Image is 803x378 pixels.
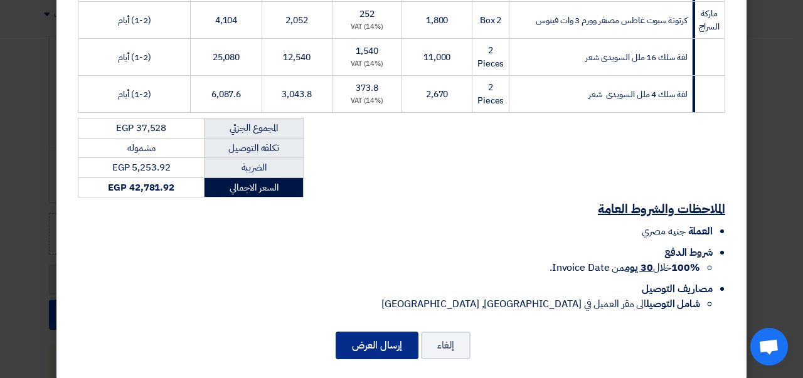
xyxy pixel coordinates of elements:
[585,51,687,64] span: لفة سلك 16 ملل السويدى شعر
[693,2,725,39] td: ماركة السراج
[282,88,311,101] span: 3,043.8
[205,177,304,197] td: السعر الاجمالي
[426,88,449,101] span: 2,670
[112,160,171,174] span: EGP 5,253.92
[671,260,700,275] strong: 100%
[480,14,502,27] span: 2 Box
[118,14,151,27] span: (1-2) أيام
[750,328,788,365] a: Open chat
[211,88,241,101] span: 6,087.6
[423,51,450,64] span: 11,000
[477,81,504,107] span: 2 Pieces
[338,59,397,70] div: (14%) VAT
[646,297,700,312] strong: شامل التوصيل
[642,224,685,239] span: جنيه مصري
[118,51,151,64] span: (1-2) أيام
[336,332,418,359] button: إرسال العرض
[338,22,397,33] div: (14%) VAT
[598,199,725,218] u: الملاحظات والشروط العامة
[642,281,713,297] span: مصاريف التوصيل
[664,245,713,260] span: شروط الدفع
[688,224,713,239] span: العملة
[127,141,155,155] span: مشموله
[426,14,449,27] span: 1,800
[213,51,240,64] span: 25,080
[421,332,471,359] button: إلغاء
[108,181,174,194] strong: EGP 42,781.92
[338,96,397,107] div: (14%) VAT
[78,118,205,139] td: EGP 37,528
[205,118,304,139] td: المجموع الجزئي
[205,158,304,178] td: الضريبة
[118,88,151,101] span: (1-2) أيام
[283,51,310,64] span: 12,540
[356,81,378,95] span: 373.8
[215,14,238,27] span: 4,104
[78,297,700,312] li: الى مقر العميل في [GEOGRAPHIC_DATA], [GEOGRAPHIC_DATA]
[550,260,700,275] span: خلال من Invoice Date.
[588,88,687,101] span: لفة سلك 4 ملل السويدى شعر
[205,138,304,158] td: تكلفه التوصيل
[356,45,378,58] span: 1,540
[536,14,687,27] span: كرتونة سبوت غاطس مصنفر وورم 3 وات فينوس
[625,260,652,275] u: 30 يوم
[285,14,308,27] span: 2,052
[359,8,375,21] span: 252
[477,44,504,70] span: 2 Pieces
